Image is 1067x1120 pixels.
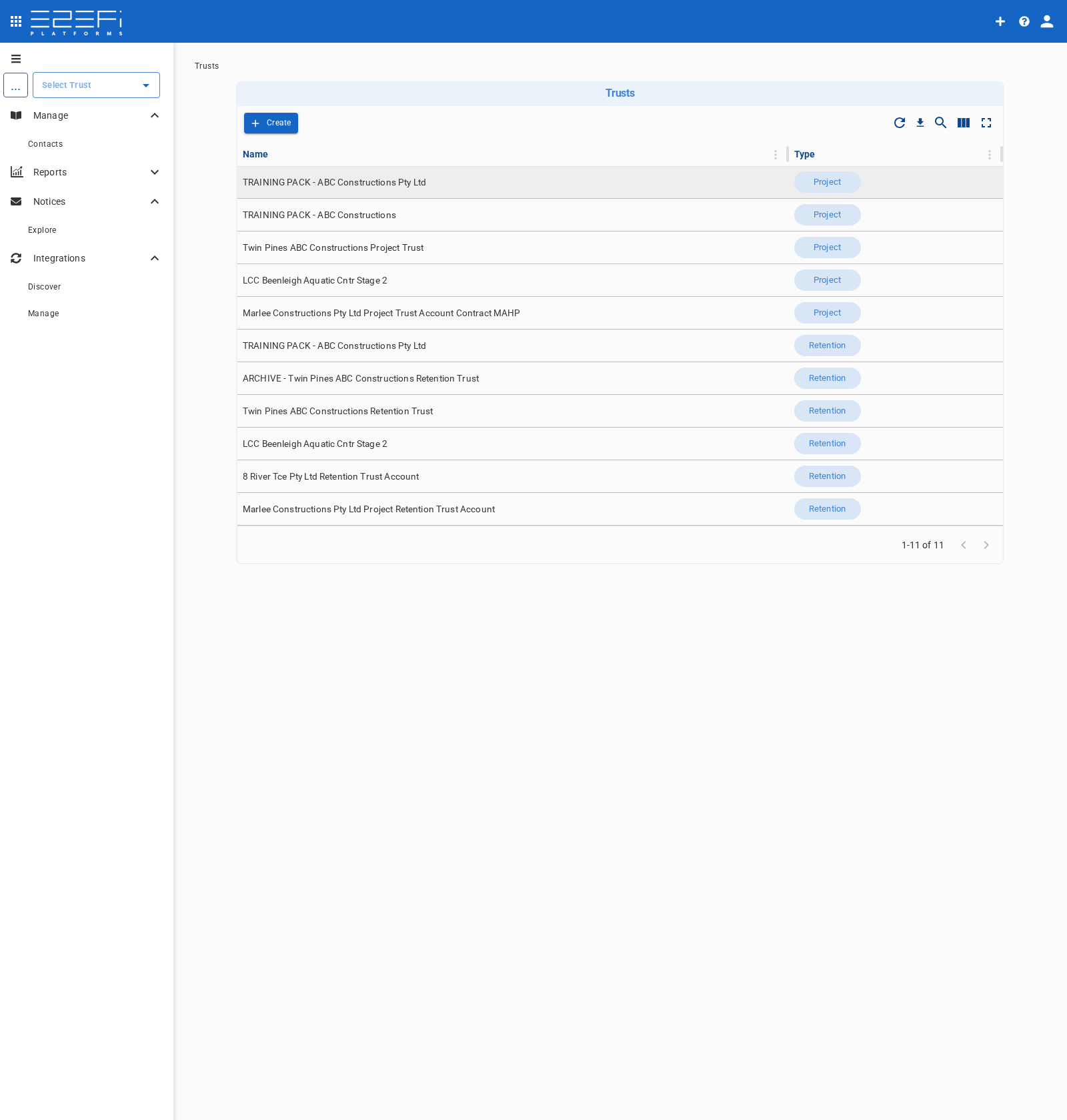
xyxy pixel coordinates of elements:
nav: breadcrumb [195,61,1046,71]
span: Go to previous page [952,538,975,551]
span: LCC Beenleigh Aquatic Cntr Stage 2 [243,274,387,287]
p: Manage [33,109,147,122]
span: Retention [801,340,854,352]
span: Discover [28,282,61,292]
div: Type [794,146,816,162]
p: Create [267,115,291,131]
button: Toggle full screen [975,111,998,134]
button: Open [137,76,155,95]
span: Retention [801,372,854,385]
span: LCC Beenleigh Aquatic Cntr Stage 2 [243,438,387,450]
p: Notices [33,195,147,208]
span: Project [806,307,849,320]
span: Contacts [28,139,63,149]
span: Add Trust [244,113,298,133]
span: Project [806,209,849,221]
span: Twin Pines ABC Constructions Project Trust [243,241,423,254]
span: Go to next page [975,538,998,551]
span: TRAINING PACK - ABC Constructions Pty Ltd [243,340,426,352]
span: Project [806,241,849,254]
button: Create [244,113,298,133]
button: Column Actions [765,144,786,165]
p: Integrations [33,251,147,265]
span: TRAINING PACK - ABC Constructions [243,209,396,221]
a: Trusts [195,61,219,71]
span: Project [806,274,849,287]
span: Refresh Data [888,111,911,134]
span: ARCHIVE - Twin Pines ABC Constructions Retention Trust [243,372,479,385]
button: Column Actions [979,144,1000,165]
span: Retention [801,470,854,483]
span: Twin Pines ABC Constructions Retention Trust [243,405,433,418]
h6: Trusts [241,87,999,99]
span: 1-11 of 11 [902,538,945,552]
input: Select Trust [39,78,134,92]
span: Project [806,176,849,189]
button: Show/Hide columns [952,111,975,134]
span: Explore [28,225,57,235]
span: Marlee Constructions Pty Ltd Project Retention Trust Account [243,503,495,516]
button: Show/Hide search [930,111,952,134]
span: 8 River Tce Pty Ltd Retention Trust Account [243,470,419,483]
span: Manage [28,309,59,318]
span: Marlee Constructions Pty Ltd Project Trust Account Contract MAHP [243,307,521,320]
span: Retention [801,503,854,516]
span: Retention [801,438,854,450]
div: ... [3,73,28,97]
p: Reports [33,165,147,179]
div: Name [243,146,269,162]
span: Retention [801,405,854,418]
span: TRAINING PACK - ABC Constructions Pty Ltd [243,176,426,189]
button: Download CSV [911,113,930,132]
